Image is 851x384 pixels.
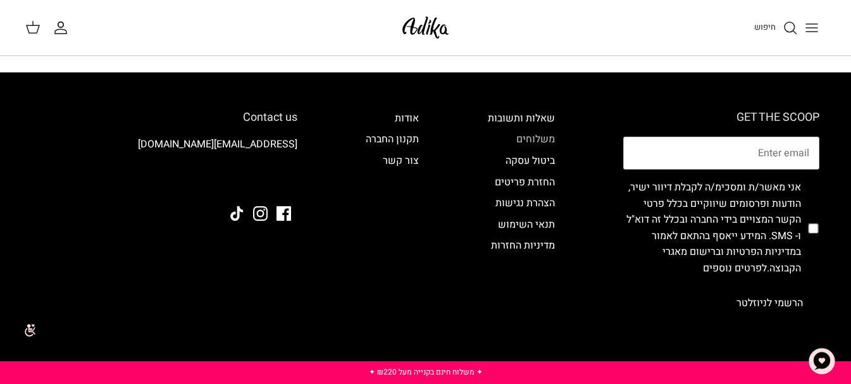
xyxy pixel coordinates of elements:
[754,21,776,33] span: חיפוש
[263,172,297,189] img: Adika IL
[495,195,555,211] a: הצהרת נגישות
[230,206,244,221] a: Tiktok
[623,137,819,170] input: Email
[623,111,819,125] h6: GET THE SCOOP
[516,132,555,147] a: משלוחים
[9,313,44,347] img: accessibility_icon02.svg
[498,217,555,232] a: תנאי השימוש
[623,180,801,277] label: אני מאשר/ת ומסכימ/ה לקבלת דיוור ישיר, הודעות ופרסומים שיווקיים בכלל פרטי הקשר המצויים בידי החברה ...
[395,111,419,126] a: אודות
[399,13,452,42] img: Adika IL
[491,238,555,253] a: מדיניות החזרות
[495,175,555,190] a: החזרת פריטים
[353,111,432,319] div: Secondary navigation
[703,261,767,276] a: לפרטים נוספים
[720,287,819,319] button: הרשמי לניוזלטר
[506,153,555,168] a: ביטול עסקה
[366,132,419,147] a: תקנון החברה
[803,342,841,380] button: צ'אט
[383,153,419,168] a: צור קשר
[253,206,268,221] a: Instagram
[32,111,297,125] h6: Contact us
[276,206,291,221] a: Facebook
[138,137,297,152] a: [EMAIL_ADDRESS][DOMAIN_NAME]
[754,20,798,35] a: חיפוש
[369,366,483,378] a: ✦ משלוח חינם בקנייה מעל ₪220 ✦
[798,14,826,42] button: Toggle menu
[488,111,555,126] a: שאלות ותשובות
[475,111,568,319] div: Secondary navigation
[53,20,73,35] a: החשבון שלי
